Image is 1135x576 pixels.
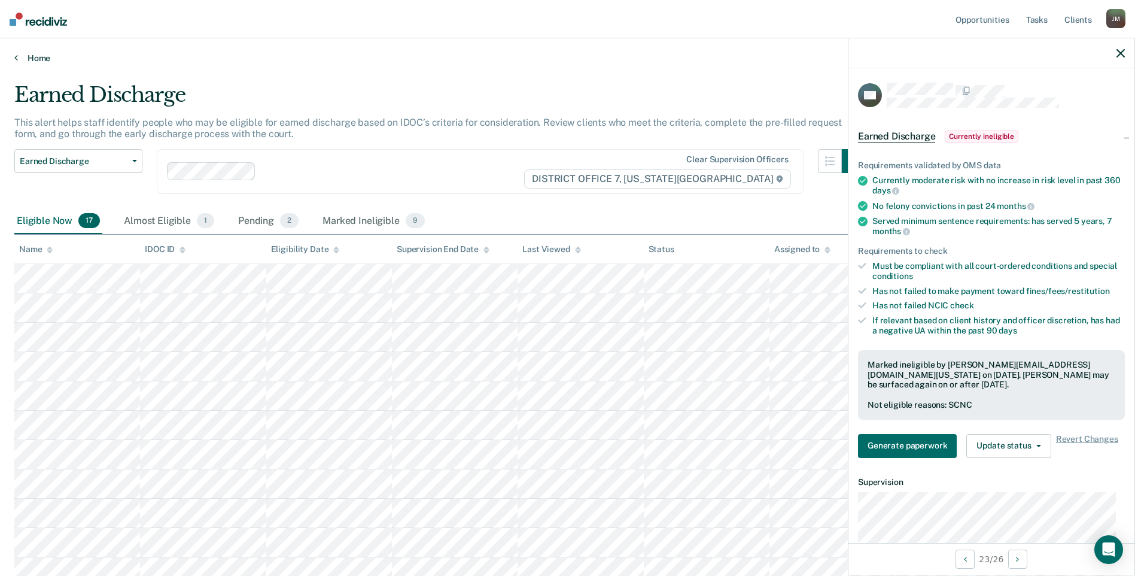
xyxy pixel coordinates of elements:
[14,117,842,140] p: This alert helps staff identify people who may be eligible for earned discharge based on IDOC’s c...
[197,213,214,229] span: 1
[522,244,580,254] div: Last Viewed
[649,244,674,254] div: Status
[10,13,67,26] img: Recidiviz
[271,244,340,254] div: Eligibility Date
[1008,550,1027,569] button: Next Opportunity
[78,213,100,229] span: 17
[1094,535,1123,564] div: Open Intercom Messenger
[524,169,790,189] span: DISTRICT OFFICE 7, [US_STATE][GEOGRAPHIC_DATA]
[1106,9,1125,28] div: J M
[236,208,301,235] div: Pending
[872,201,1125,211] div: No felony convictions in past 24
[320,208,427,235] div: Marked Ineligible
[121,208,217,235] div: Almost Eligible
[872,216,1125,237] div: Served minimum sentence requirements: has served 5 years, 7
[858,131,935,143] span: Earned Discharge
[858,477,1125,487] dt: Supervision
[858,434,961,458] a: Navigate to form link
[872,286,1125,296] div: Has not failed to make payment toward
[14,208,102,235] div: Eligible Now
[956,550,975,569] button: Previous Opportunity
[406,213,425,229] span: 9
[14,53,1121,63] a: Home
[868,360,1115,390] div: Marked ineligible by [PERSON_NAME][EMAIL_ADDRESS][DOMAIN_NAME][US_STATE] on [DATE]. [PERSON_NAME]...
[868,400,1115,410] div: Not eligible reasons: SCNC
[966,434,1051,458] button: Update status
[872,301,1125,311] div: Has not failed NCIC
[950,301,973,310] span: check
[14,83,866,117] div: Earned Discharge
[858,434,957,458] button: Generate paperwork
[872,186,899,195] span: days
[872,261,1125,281] div: Must be compliant with all court-ordered conditions and special
[774,244,830,254] div: Assigned to
[945,131,1018,143] span: Currently ineligible
[280,213,299,229] span: 2
[848,117,1134,156] div: Earned DischargeCurrently ineligible
[872,271,913,281] span: conditions
[848,543,1134,575] div: 23 / 26
[872,175,1125,196] div: Currently moderate risk with no increase in risk level in past 360
[1056,434,1118,458] span: Revert Changes
[686,154,788,165] div: Clear supervision officers
[1026,286,1110,296] span: fines/fees/restitution
[397,244,489,254] div: Supervision End Date
[858,246,1125,256] div: Requirements to check
[19,244,53,254] div: Name
[999,326,1017,335] span: days
[872,226,910,236] span: months
[20,156,127,166] span: Earned Discharge
[997,201,1034,211] span: months
[145,244,185,254] div: IDOC ID
[872,316,1125,336] div: If relevant based on client history and officer discretion, has had a negative UA within the past 90
[858,160,1125,171] div: Requirements validated by OMS data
